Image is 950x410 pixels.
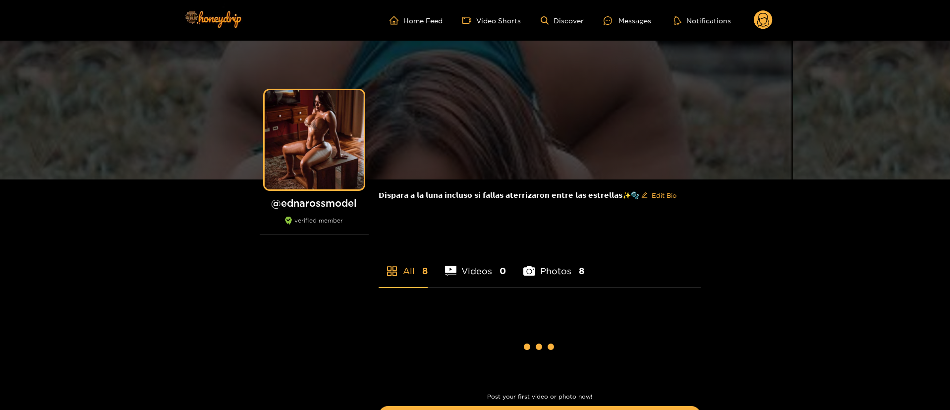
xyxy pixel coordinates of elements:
[579,265,584,277] span: 8
[260,217,369,235] div: verified member
[379,179,701,211] div: 𝗗𝗶𝘀𝗽𝗮𝗿𝗮 𝗮 𝗹𝗮 𝗹𝘂𝗻𝗮 𝗶𝗻𝗰𝗹𝘂𝘀𝗼 𝘀𝗶 𝗳𝗮𝗹𝗹𝗮𝘀 𝗮𝘁𝗲𝗿𝗿𝗶𝘇𝗮𝗿𝗼𝗻 𝗲𝗻𝘁𝗿𝗲 𝗹𝗮𝘀 𝗲𝘀𝘁𝗿𝗲𝗹𝗹𝗮𝘀✨🫧
[445,242,506,287] li: Videos
[641,192,648,199] span: edit
[604,15,651,26] div: Messages
[390,16,403,25] span: home
[260,197,369,209] h1: @ ednarossmodel
[386,265,398,277] span: appstore
[462,16,476,25] span: video-camera
[390,16,443,25] a: Home Feed
[523,242,584,287] li: Photos
[462,16,521,25] a: Video Shorts
[379,242,428,287] li: All
[500,265,506,277] span: 0
[671,15,734,25] button: Notifications
[541,16,584,25] a: Discover
[639,187,678,203] button: editEdit Bio
[422,265,428,277] span: 8
[652,190,676,200] span: Edit Bio
[379,393,701,400] p: Post your first video or photo now!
